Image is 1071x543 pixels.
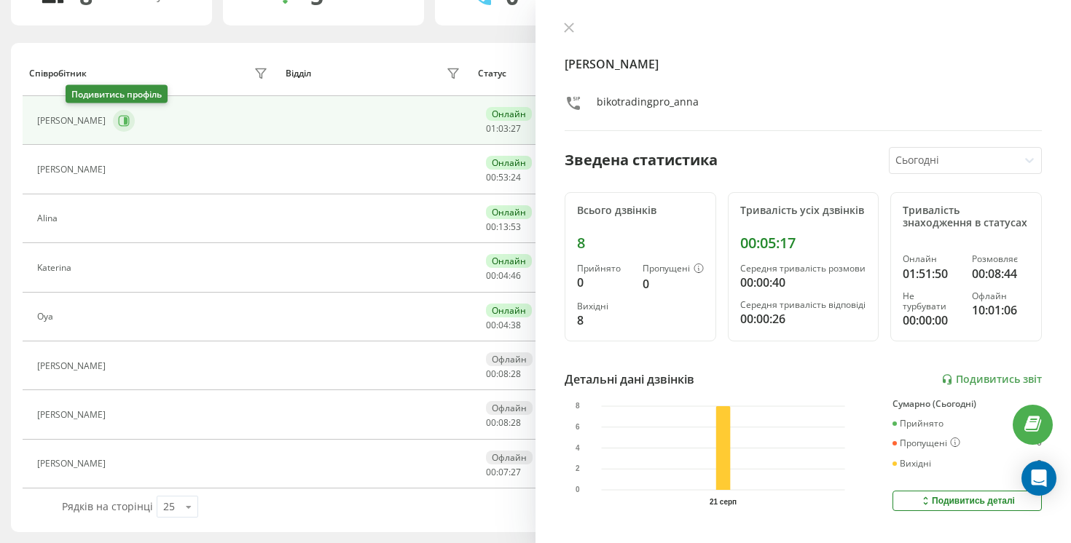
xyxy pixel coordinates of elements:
div: Сумарно (Сьогодні) [892,399,1042,409]
div: 00:00:40 [740,274,867,291]
div: 25 [163,499,175,514]
text: 8 [576,403,580,411]
span: 08 [498,368,509,380]
div: Детальні дані дзвінків [565,370,694,388]
div: Подивитись деталі [919,495,1015,507]
span: 04 [498,269,509,282]
div: 00:00:00 [903,312,960,329]
div: bikotradingpro_anna [597,95,699,116]
div: : : [486,124,521,134]
div: [PERSON_NAME] [37,459,109,469]
div: Статус [478,68,506,79]
a: Подивитись звіт [941,373,1042,386]
div: 8 [577,312,631,329]
div: Офлайн [486,451,533,464]
div: [PERSON_NAME] [37,410,109,420]
span: 53 [498,171,509,183]
text: 0 [576,486,580,494]
span: 04 [498,319,509,331]
button: Подивитись деталі [892,491,1042,511]
span: 46 [511,269,521,282]
span: 08 [498,416,509,429]
text: 21 серп [710,498,737,506]
div: 0 [643,275,704,293]
span: 00 [486,221,496,233]
div: Всього дзвінків [577,205,704,217]
div: Пропущені [643,263,704,275]
div: 8 [1037,459,1042,469]
text: 4 [576,444,580,452]
div: Зведена статистика [565,149,718,171]
div: : : [486,369,521,379]
div: Онлайн [486,107,532,121]
div: Katerina [37,263,75,273]
div: 00:08:44 [972,265,1029,282]
div: : : [486,320,521,330]
span: 38 [511,319,521,331]
div: Середня тривалість розмови [740,263,867,274]
span: 27 [511,122,521,135]
div: Онлайн [486,254,532,268]
div: : : [486,271,521,281]
div: Подивитись профіль [66,85,168,103]
span: 27 [511,466,521,478]
span: 53 [511,221,521,233]
div: 01:51:50 [903,265,960,282]
span: 01 [486,122,496,135]
div: [PERSON_NAME] [37,165,109,175]
div: 0 [577,274,631,291]
span: 00 [486,466,496,478]
span: 00 [486,416,496,429]
div: Alina [37,213,61,223]
div: Середня тривалість відповіді [740,300,867,310]
span: 00 [486,319,496,331]
span: 24 [511,171,521,183]
text: 6 [576,423,580,431]
div: Онлайн [486,156,532,170]
text: 2 [576,465,580,473]
div: 10:01:06 [972,301,1029,319]
div: Open Intercom Messenger [1021,461,1056,496]
span: 13 [498,221,509,233]
span: 07 [498,466,509,478]
div: Онлайн [486,304,532,317]
div: Прийнято [892,419,943,429]
div: Oya [37,312,57,322]
div: 00:05:17 [740,234,867,252]
span: 28 [511,368,521,380]
div: [PERSON_NAME] [37,116,109,126]
div: Пропущені [892,437,960,449]
div: : : [486,173,521,183]
div: : : [486,222,521,232]
span: Рядків на сторінці [62,499,153,513]
div: Офлайн [486,352,533,366]
div: 8 [577,234,704,252]
span: 03 [498,122,509,135]
div: : : [486,467,521,477]
div: Розмовляє [972,254,1029,264]
div: Онлайн [486,205,532,219]
span: 00 [486,171,496,183]
div: Вихідні [892,459,931,469]
div: Офлайн [486,401,533,415]
div: Вихідні [577,301,631,312]
span: 00 [486,368,496,380]
div: Співробітник [29,68,87,79]
div: : : [486,418,521,428]
div: Відділ [286,68,311,79]
span: 28 [511,416,521,429]
div: Тривалість усіх дзвінків [740,205,867,217]
div: Прийнято [577,263,631,274]
h4: [PERSON_NAME] [565,55,1042,73]
div: [PERSON_NAME] [37,361,109,371]
div: 00:00:26 [740,310,867,328]
div: Онлайн [903,254,960,264]
span: 00 [486,269,496,282]
div: Офлайн [972,291,1029,301]
div: Не турбувати [903,291,960,312]
div: Тривалість знаходження в статусах [903,205,1029,229]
